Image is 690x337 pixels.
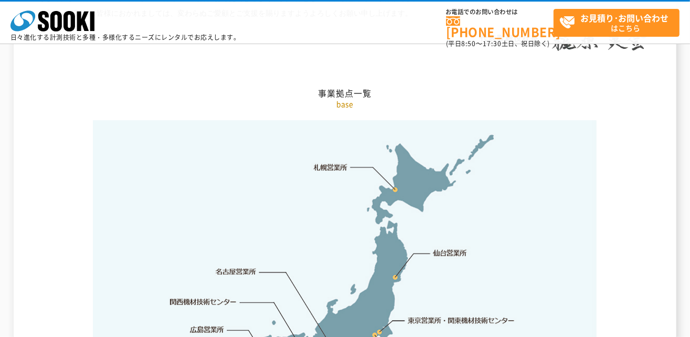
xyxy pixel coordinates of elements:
a: 札幌営業所 [314,162,348,172]
a: 名古屋営業所 [216,267,257,277]
a: 広島営業所 [190,324,225,334]
a: お見積り･お問い合わせはこちら [554,9,680,37]
a: 仙台営業所 [433,248,467,258]
span: お電話でのお問い合わせは [446,9,554,15]
strong: お見積り･お問い合わせ [581,12,669,24]
a: 東京営業所・関東機材技術センター [408,315,516,325]
span: はこちら [559,9,679,36]
a: 関西機材技術センター [170,297,237,307]
a: [PHONE_NUMBER] [446,16,554,38]
p: base [38,99,652,110]
span: (平日 ～ 土日、祝日除く) [446,39,550,48]
p: 日々進化する計測技術と多種・多様化するニーズにレンタルでお応えします。 [10,34,240,40]
span: 8:50 [462,39,476,48]
span: 17:30 [483,39,502,48]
